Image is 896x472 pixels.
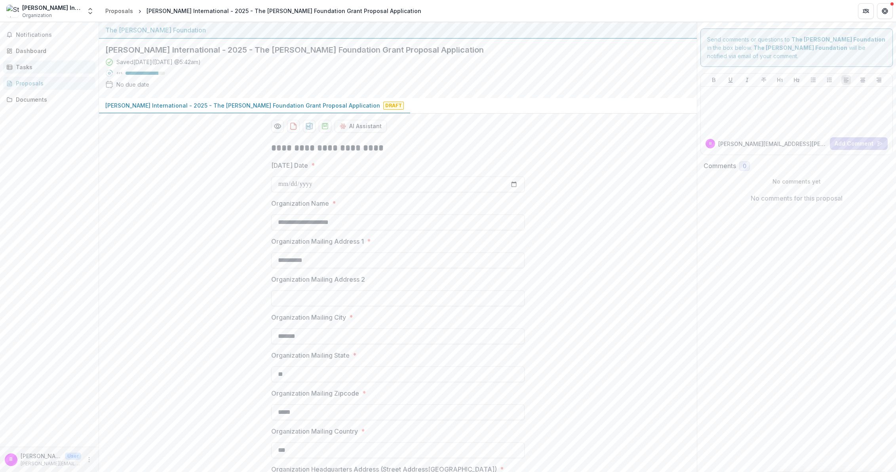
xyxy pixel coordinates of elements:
h2: [PERSON_NAME] International - 2025 - The [PERSON_NAME] Foundation Grant Proposal Application [105,45,678,55]
button: Notifications [3,28,95,41]
div: brian.stephens@steiger.org [10,457,13,462]
div: Dashboard [16,47,89,55]
button: Heading 2 [792,75,801,85]
p: Organization Mailing State [271,351,350,360]
p: [PERSON_NAME][EMAIL_ADDRESS][PERSON_NAME][PERSON_NAME][DOMAIN_NAME] [21,460,81,467]
p: Organization Mailing Address 2 [271,275,365,284]
button: Strike [759,75,769,85]
p: Organization Mailing Address 1 [271,237,364,246]
button: Preview 3319a157-82a4-430e-a808-c5f07c2d6a61-0.pdf [271,120,284,133]
p: No comments for this proposal [751,193,843,203]
button: Bold [709,75,719,85]
h2: Comments [704,162,736,170]
strong: The [PERSON_NAME] Foundation [753,44,847,51]
span: Draft [383,102,404,110]
p: [PERSON_NAME] International - 2025 - The [PERSON_NAME] Foundation Grant Proposal Application [105,101,380,110]
div: Documents [16,95,89,104]
button: download-proposal [287,120,300,133]
div: brian.stephens@steiger.org [709,142,711,146]
button: Underline [726,75,735,85]
span: 0 [743,163,746,170]
button: AI Assistant [335,120,387,133]
p: Organization Mailing Country [271,427,358,436]
button: Open entity switcher [85,3,96,19]
button: Align Left [841,75,851,85]
div: [PERSON_NAME] International - 2025 - The [PERSON_NAME] Foundation Grant Proposal Application [146,7,421,15]
button: Ordered List [825,75,834,85]
span: Organization [22,12,52,19]
button: More [84,455,94,464]
div: Send comments or questions to in the box below. will be notified via email of your comment. [700,28,893,67]
div: Proposals [105,7,133,15]
button: Italicize [742,75,752,85]
img: Steiger International [6,5,19,17]
button: Bullet List [808,75,818,85]
div: The [PERSON_NAME] Foundation [105,25,691,35]
button: Align Center [858,75,867,85]
p: No comments yet [704,177,890,186]
a: Dashboard [3,44,95,57]
p: Organization Mailing Zipcode [271,389,359,398]
div: Tasks [16,63,89,71]
p: 83 % [116,70,122,76]
p: [PERSON_NAME][EMAIL_ADDRESS][PERSON_NAME][PERSON_NAME][DOMAIN_NAME] [718,140,827,148]
p: [PERSON_NAME][EMAIL_ADDRESS][PERSON_NAME][PERSON_NAME][DOMAIN_NAME] [21,452,62,460]
div: No due date [116,80,149,89]
p: Organization Name [271,199,329,208]
p: [DATE] Date [271,161,308,170]
strong: The [PERSON_NAME] Foundation [791,36,885,43]
button: download-proposal [303,120,316,133]
a: Tasks [3,61,95,74]
a: Proposals [102,5,136,17]
p: Organization Mailing City [271,313,346,322]
button: Heading 1 [775,75,785,85]
span: Notifications [16,32,92,38]
button: Partners [858,3,874,19]
nav: breadcrumb [102,5,424,17]
button: Add Comment [830,137,888,150]
div: [PERSON_NAME] International [22,4,82,12]
button: Get Help [877,3,893,19]
button: Align Right [874,75,884,85]
div: Saved [DATE] ( [DATE] @ 5:42am ) [116,58,201,66]
div: Proposals [16,79,89,87]
a: Proposals [3,77,95,90]
p: User [65,453,81,460]
a: Documents [3,93,95,106]
button: download-proposal [319,120,331,133]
